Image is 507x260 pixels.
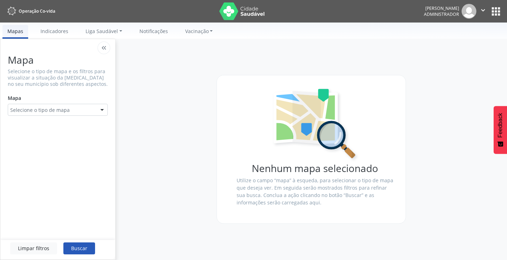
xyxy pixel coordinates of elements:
[479,6,487,14] i: 
[86,28,118,34] span: Liga Saudável
[63,242,95,254] button: Buscar
[185,28,209,34] span: Vacinação
[19,8,55,14] span: Operação Co-vida
[424,11,459,17] span: Administrador
[8,92,21,104] label: Mapa
[5,5,55,17] a: Operação Co-vida
[494,106,507,154] button: Feedback - Mostrar pesquisa
[2,25,28,39] a: Mapas
[81,25,127,37] a: Liga Saudável
[10,242,57,254] button: Limpar filtros
[134,25,173,37] a: Notificações
[8,54,108,66] h1: Mapa
[270,88,360,163] img: search-map.svg
[8,68,108,87] p: Selecione o tipo de mapa e os filtros para visualizar a situação da [MEDICAL_DATA] no seu municíp...
[237,177,393,206] p: Utilize o campo “mapa” à esqueda, para selecionar o tipo de mapa que deseja ver. Em seguida serão...
[237,163,393,174] h1: Nenhum mapa selecionado
[497,113,503,138] span: Feedback
[490,5,502,18] button: apps
[10,106,70,114] span: Selecione o tipo de mapa
[36,25,73,37] a: Indicadores
[180,25,218,37] a: Vacinação
[462,4,476,19] img: img
[476,4,490,19] button: 
[424,5,459,11] div: [PERSON_NAME]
